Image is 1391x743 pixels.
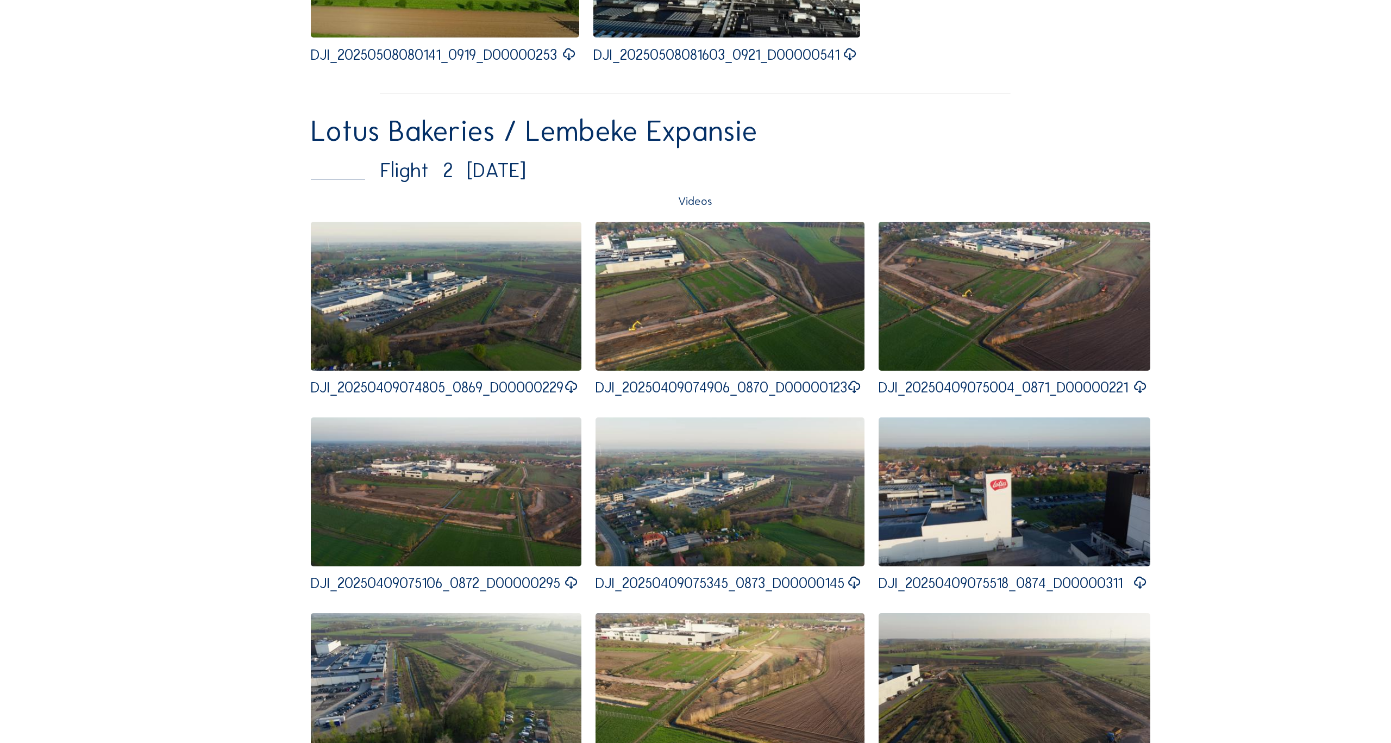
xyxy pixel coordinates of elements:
p: DJI_20250508080141_0919_D00000253 [311,48,557,63]
img: Thumbnail for 136 [596,417,864,566]
div: [DATE] [467,160,526,180]
div: 2 [443,160,453,180]
p: DJI_20250409075004_0871_D00000221 [879,380,1128,395]
p: DJI_20250409075106_0872_D00000295 [311,576,560,591]
img: Thumbnail for 137 [879,417,1150,566]
img: Thumbnail for 133 [596,222,864,370]
p: DJI_20250409075345_0873_D00000145 [596,576,844,591]
p: DJI_20250409074805_0869_D00000229 [311,380,563,395]
img: Thumbnail for 132 [311,222,581,370]
p: DJI_20250409074906_0870_D00000123 [596,380,847,395]
p: DJI_20250409075518_0874_D00000311 [879,576,1123,591]
div: Flight [311,160,1066,180]
p: DJI_20250508081603_0921_D00000541 [593,48,839,63]
div: Videos [311,196,1080,207]
div: Lotus Bakeries / Lembeke Expansie [311,116,1080,145]
img: Thumbnail for 135 [311,417,581,566]
img: Thumbnail for 134 [879,222,1150,370]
